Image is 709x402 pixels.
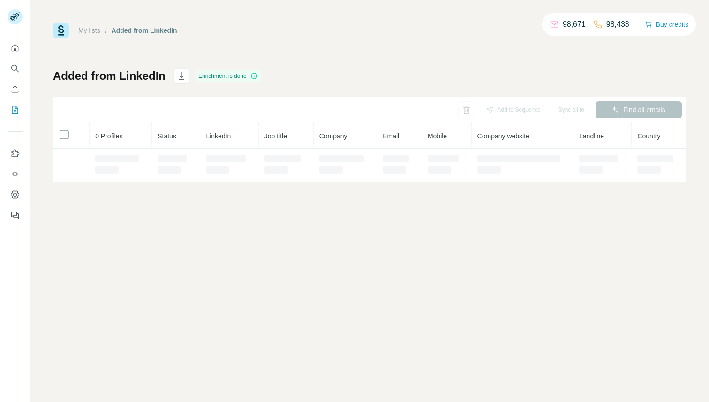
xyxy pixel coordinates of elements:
span: Country [637,132,660,140]
span: Company [319,132,347,140]
span: Email [383,132,399,140]
button: Search [8,60,23,77]
button: My lists [8,101,23,118]
button: Use Surfe API [8,166,23,182]
span: Mobile [428,132,447,140]
div: Enrichment is done [196,70,261,82]
img: Surfe Logo [53,23,69,38]
button: Quick start [8,39,23,56]
span: Status [158,132,176,140]
h1: Added from LinkedIn [53,68,166,83]
button: Dashboard [8,186,23,203]
span: Job title [264,132,287,140]
button: Enrich CSV [8,81,23,98]
li: / [105,26,107,35]
span: Company website [477,132,529,140]
span: 0 Profiles [95,132,122,140]
button: Buy credits [645,18,688,31]
span: LinkedIn [206,132,231,140]
p: 98,433 [606,19,629,30]
button: Use Surfe on LinkedIn [8,145,23,162]
button: Feedback [8,207,23,224]
div: Added from LinkedIn [112,26,177,35]
span: Landline [579,132,604,140]
a: My lists [78,27,100,34]
p: 98,671 [563,19,586,30]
